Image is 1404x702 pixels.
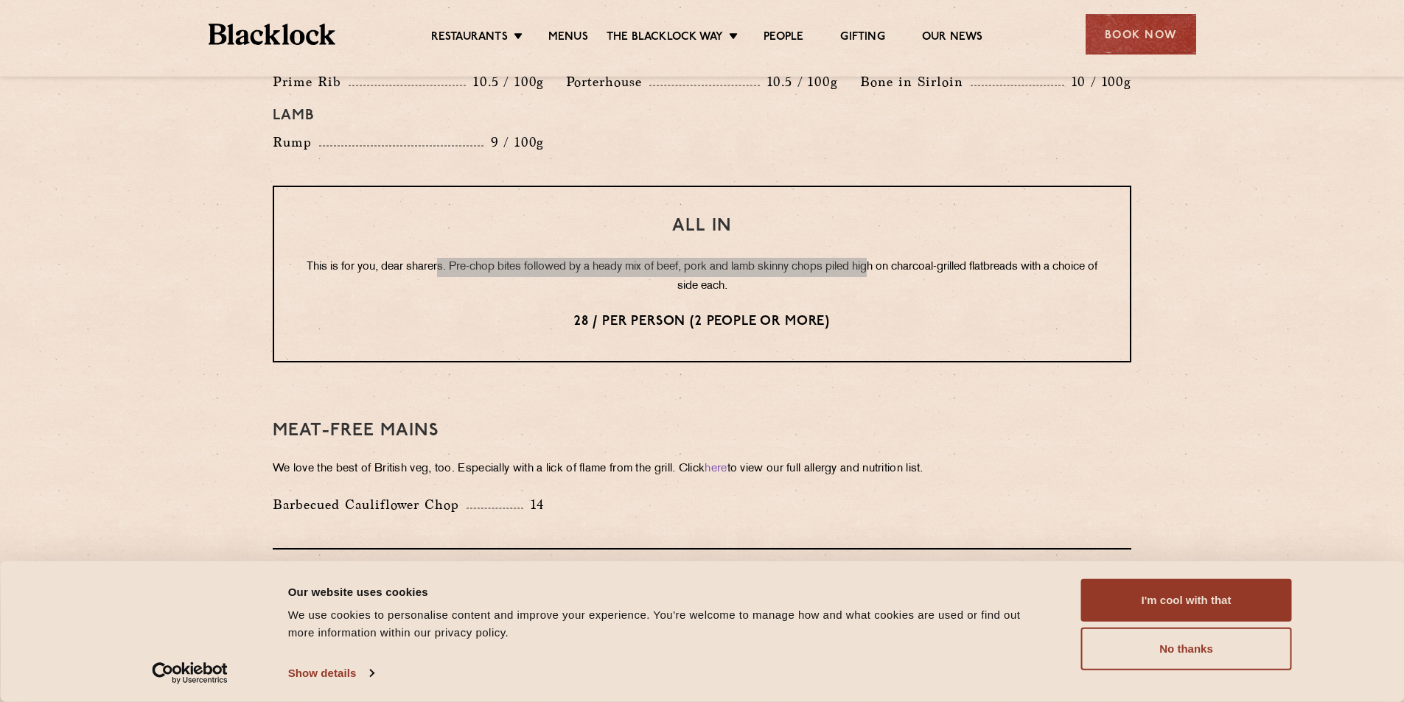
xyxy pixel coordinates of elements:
[860,71,971,92] p: Bone in Sirloin
[523,495,545,514] p: 14
[1064,72,1131,91] p: 10 / 100g
[566,71,649,92] p: Porterhouse
[273,494,467,515] p: Barbecued Cauliflower Chop
[288,583,1048,600] div: Our website uses cookies
[840,30,884,46] a: Gifting
[288,606,1048,642] div: We use cookies to personalise content and improve your experience. You're welcome to manage how a...
[209,24,336,45] img: BL_Textured_Logo-footer-cropped.svg
[1086,14,1196,55] div: Book Now
[304,217,1100,236] h3: All In
[1081,628,1292,670] button: No thanks
[466,72,544,91] p: 10.5 / 100g
[705,463,727,474] a: here
[273,71,349,92] p: Prime Rib
[304,258,1100,296] p: This is for you, dear sharers. Pre-chop bites followed by a heady mix of beef, pork and lamb skin...
[1081,579,1292,622] button: I'm cool with that
[764,30,803,46] a: People
[125,662,254,684] a: Usercentrics Cookiebot - opens in a new window
[607,30,723,46] a: The Blacklock Way
[288,662,374,684] a: Show details
[273,132,319,152] p: Rump
[273,459,1131,480] p: We love the best of British veg, too. Especially with a lick of flame from the grill. Click to vi...
[304,312,1100,331] p: 28 / per person (2 people or more)
[273,421,1131,440] h3: Meat-Free mains
[760,72,838,91] p: 10.5 / 100g
[431,30,508,46] a: Restaurants
[273,107,1131,124] h4: Lamb
[548,30,588,46] a: Menus
[922,30,983,46] a: Our News
[483,133,545,152] p: 9 / 100g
